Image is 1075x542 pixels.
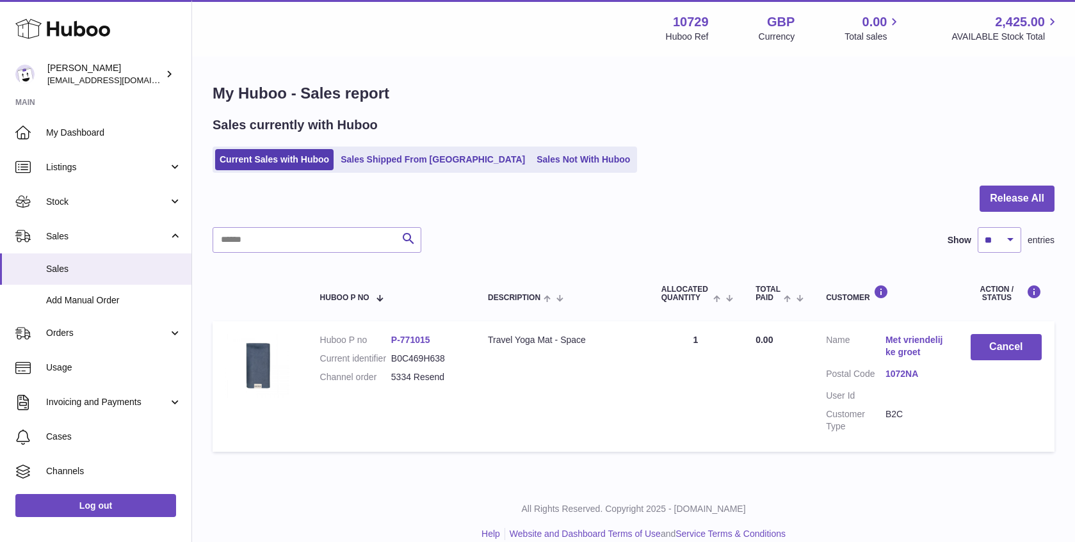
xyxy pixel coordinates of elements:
[320,334,391,346] dt: Huboo P no
[995,13,1045,31] span: 2,425.00
[759,31,795,43] div: Currency
[649,321,743,451] td: 1
[46,230,168,243] span: Sales
[971,334,1042,360] button: Cancel
[336,149,529,170] a: Sales Shipped From [GEOGRAPHIC_DATA]
[202,503,1065,515] p: All Rights Reserved. Copyright 2025 - [DOMAIN_NAME]
[391,335,430,345] a: P-771015
[15,494,176,517] a: Log out
[826,285,944,302] div: Customer
[320,371,391,383] dt: Channel order
[885,408,945,433] dd: B2C
[510,529,661,539] a: Website and Dashboard Terms of Use
[46,127,182,139] span: My Dashboard
[826,390,885,402] dt: User Id
[47,75,188,85] span: [EMAIL_ADDRESS][DOMAIN_NAME]
[826,334,885,362] dt: Name
[46,431,182,443] span: Cases
[826,368,885,383] dt: Postal Code
[1028,234,1055,246] span: entries
[980,186,1055,212] button: Release All
[213,116,378,134] h2: Sales currently with Huboo
[756,335,773,345] span: 0.00
[46,396,168,408] span: Invoicing and Payments
[225,334,289,398] img: 107291683637399.jpg
[481,529,500,539] a: Help
[862,13,887,31] span: 0.00
[673,13,709,31] strong: 10729
[675,529,786,539] a: Service Terms & Conditions
[661,285,710,302] span: ALLOCATED Quantity
[15,65,35,84] img: hello@mikkoa.com
[391,371,462,383] dd: 5334 Resend
[391,353,462,365] dd: B0C469H638
[213,83,1055,104] h1: My Huboo - Sales report
[320,353,391,365] dt: Current identifier
[46,294,182,307] span: Add Manual Order
[756,285,780,302] span: Total paid
[845,13,901,43] a: 0.00 Total sales
[951,31,1060,43] span: AVAILABLE Stock Total
[46,263,182,275] span: Sales
[46,362,182,374] span: Usage
[948,234,971,246] label: Show
[845,31,901,43] span: Total sales
[46,465,182,477] span: Channels
[971,285,1042,302] div: Action / Status
[215,149,334,170] a: Current Sales with Huboo
[767,13,795,31] strong: GBP
[320,294,369,302] span: Huboo P no
[46,161,168,173] span: Listings
[505,528,786,540] li: and
[666,31,709,43] div: Huboo Ref
[826,408,885,433] dt: Customer Type
[488,334,636,346] div: Travel Yoga Mat - Space
[885,368,945,380] a: 1072NA
[951,13,1060,43] a: 2,425.00 AVAILABLE Stock Total
[885,334,945,358] a: Met vriendelijke groet
[46,327,168,339] span: Orders
[46,196,168,208] span: Stock
[47,62,163,86] div: [PERSON_NAME]
[532,149,634,170] a: Sales Not With Huboo
[488,294,540,302] span: Description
